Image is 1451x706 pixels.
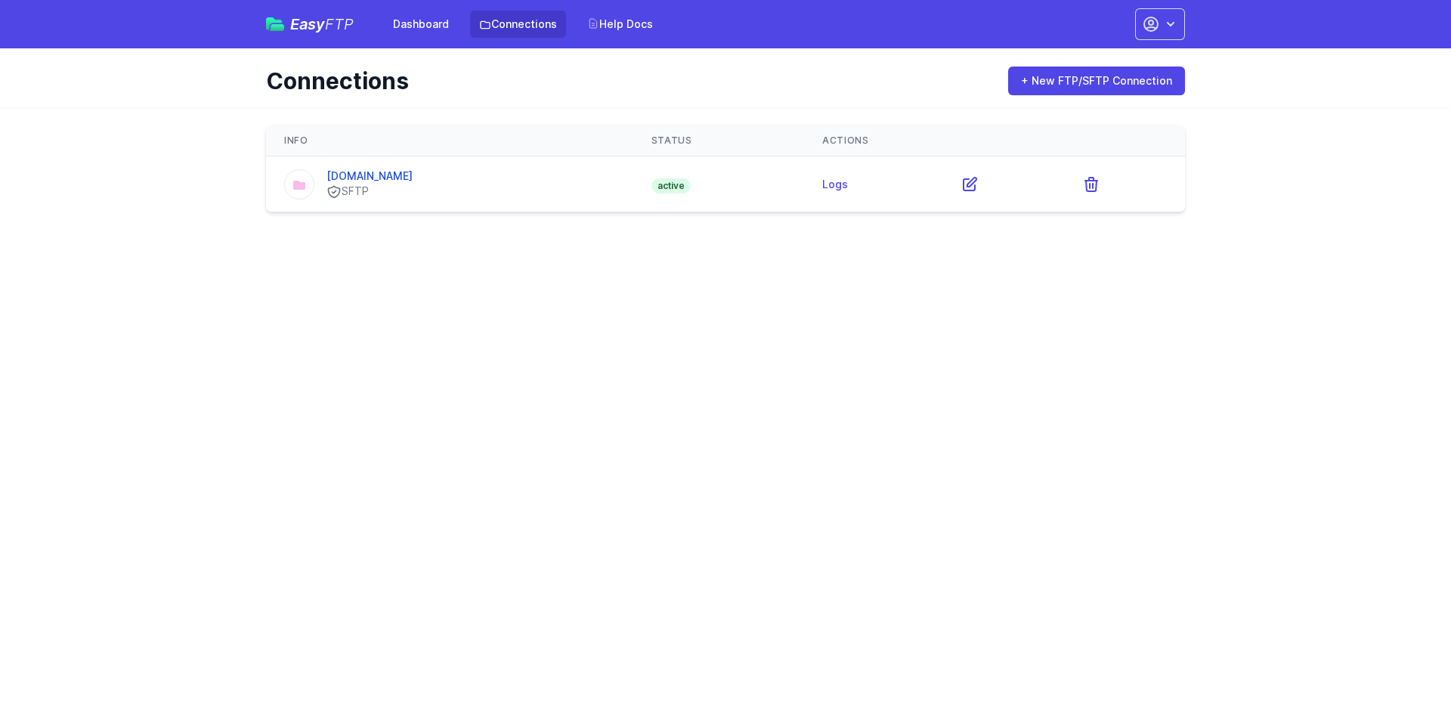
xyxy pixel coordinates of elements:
[326,169,413,182] a: [DOMAIN_NAME]
[266,67,987,94] h1: Connections
[326,184,413,200] div: SFTP
[266,17,284,31] img: easyftp_logo.png
[266,17,354,32] a: EasyFTP
[822,178,848,190] a: Logs
[578,11,662,38] a: Help Docs
[1008,67,1185,95] a: + New FTP/SFTP Connection
[651,178,691,194] span: active
[266,125,633,156] th: Info
[384,11,458,38] a: Dashboard
[470,11,566,38] a: Connections
[290,17,354,32] span: Easy
[804,125,1185,156] th: Actions
[325,15,354,33] span: FTP
[633,125,804,156] th: Status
